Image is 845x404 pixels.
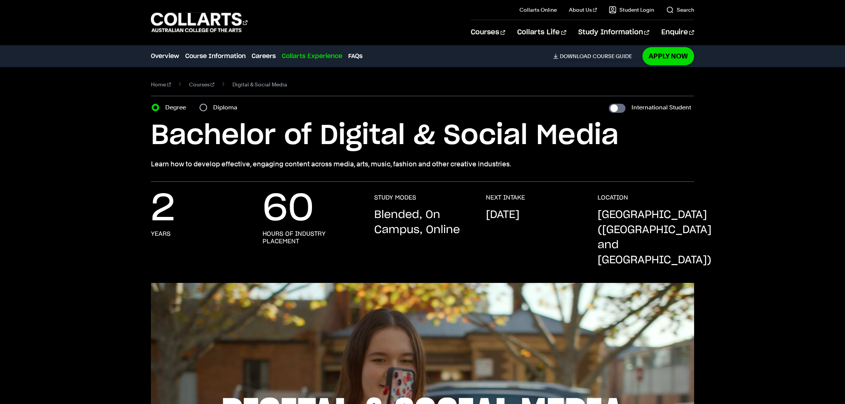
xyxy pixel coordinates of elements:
[374,194,416,201] h3: STUDY MODES
[598,194,628,201] h3: LOCATION
[661,20,694,45] a: Enquire
[232,79,287,90] span: Digital & Social Media
[631,102,691,113] label: International Student
[185,52,246,61] a: Course Information
[263,194,314,224] p: 60
[165,102,191,113] label: Degree
[151,52,179,61] a: Overview
[642,47,694,65] a: Apply Now
[517,20,566,45] a: Collarts Life
[471,20,505,45] a: Courses
[578,20,649,45] a: Study Information
[486,207,519,223] p: [DATE]
[189,79,215,90] a: Courses
[252,52,276,61] a: Careers
[151,230,171,238] h3: years
[151,194,175,224] p: 2
[553,53,638,60] a: DownloadCourse Guide
[151,159,694,169] p: Learn how to develop effective, engaging content across media, arts, music, fashion and other cre...
[151,119,694,153] h1: Bachelor of Digital & Social Media
[151,79,171,90] a: Home
[151,12,247,33] div: Go to homepage
[519,6,557,14] a: Collarts Online
[282,52,342,61] a: Collarts Experience
[486,194,525,201] h3: NEXT INTAKE
[569,6,597,14] a: About Us
[598,207,711,268] p: [GEOGRAPHIC_DATA] ([GEOGRAPHIC_DATA] and [GEOGRAPHIC_DATA])
[666,6,694,14] a: Search
[263,230,359,245] h3: hours of industry placement
[609,6,654,14] a: Student Login
[374,207,471,238] p: Blended, On Campus, Online
[560,53,591,60] span: Download
[348,52,363,61] a: FAQs
[213,102,242,113] label: Diploma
